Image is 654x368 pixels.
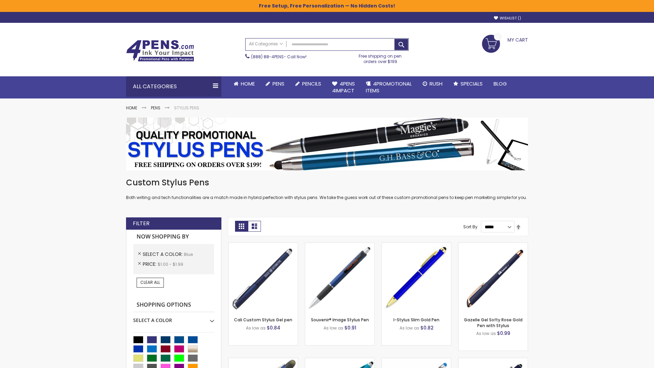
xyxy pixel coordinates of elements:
[228,76,260,91] a: Home
[158,261,183,267] span: $1.00 - $1.99
[133,230,214,244] strong: Now Shopping by
[143,261,158,267] span: Price
[246,39,286,50] a: All Categories
[126,40,194,62] img: 4Pens Custom Pens and Promotional Products
[382,243,451,312] img: I-Stylus Slim Gold-Blue
[458,243,528,248] a: Gazelle Gel Softy Rose Gold Pen with Stylus-Blue
[494,16,521,21] a: Wishlist
[332,80,355,94] span: 4Pens 4impact
[241,80,255,87] span: Home
[246,325,266,331] span: As low as
[366,80,412,94] span: 4PROMOTIONAL ITEMS
[126,177,528,188] h1: Custom Stylus Pens
[382,243,451,248] a: I-Stylus Slim Gold-Blue
[229,358,298,364] a: Souvenir® Jalan Highlighter Stylus Pen Combo-Blue
[311,317,369,323] a: Souvenir® Image Stylus Pen
[305,243,374,312] img: Souvenir® Image Stylus Pen-Blue
[448,76,488,91] a: Specials
[133,298,214,312] strong: Shopping Options
[249,41,283,47] span: All Categories
[360,76,417,98] a: 4PROMOTIONALITEMS
[476,331,496,336] span: As low as
[235,221,248,232] strong: Grid
[229,243,298,248] a: Cali Custom Stylus Gel pen-Blue
[272,80,284,87] span: Pens
[488,76,512,91] a: Blog
[400,325,419,331] span: As low as
[251,54,284,60] a: (888) 88-4PENS
[305,358,374,364] a: Neon Stylus Highlighter-Pen Combo-Blue
[463,224,478,230] label: Sort By
[229,243,298,312] img: Cali Custom Stylus Gel pen-Blue
[151,105,160,111] a: Pens
[417,76,448,91] a: Rush
[494,80,507,87] span: Blog
[305,243,374,248] a: Souvenir® Image Stylus Pen-Blue
[420,324,434,331] span: $0.82
[260,76,290,91] a: Pens
[302,80,321,87] span: Pencils
[458,243,528,312] img: Gazelle Gel Softy Rose Gold Pen with Stylus-Blue
[174,105,199,111] strong: Stylus Pens
[140,279,160,285] span: Clear All
[290,76,327,91] a: Pencils
[126,118,528,170] img: Stylus Pens
[352,51,409,64] div: Free shipping on pen orders over $199
[126,105,137,111] a: Home
[251,54,307,60] span: - Call Now!
[458,358,528,364] a: Custom Soft Touch® Metal Pens with Stylus-Blue
[344,324,356,331] span: $0.91
[497,330,510,337] span: $0.99
[133,312,214,324] div: Select A Color
[126,177,528,201] div: Both writing and tech functionalities are a match made in hybrid perfection with stylus pens. We ...
[327,76,360,98] a: 4Pens4impact
[267,324,280,331] span: $0.84
[234,317,292,323] a: Cali Custom Stylus Gel pen
[382,358,451,364] a: Islander Softy Gel with Stylus - ColorJet Imprint-Blue
[126,76,221,97] div: All Categories
[430,80,442,87] span: Rush
[393,317,439,323] a: I-Stylus Slim Gold Pen
[184,251,193,257] span: Blue
[461,80,483,87] span: Specials
[133,220,150,227] strong: Filter
[143,251,184,258] span: Select A Color
[464,317,523,328] a: Gazelle Gel Softy Rose Gold Pen with Stylus
[324,325,343,331] span: As low as
[137,278,164,287] a: Clear All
